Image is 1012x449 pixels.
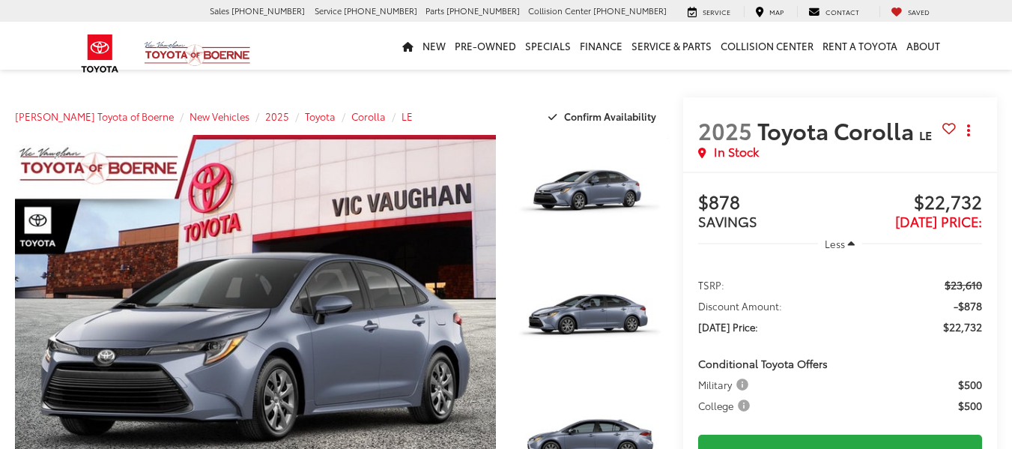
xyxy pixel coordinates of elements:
span: Parts [425,4,444,16]
span: Service [703,7,730,16]
span: [DATE] Price: [698,319,758,334]
a: 2025 [265,109,289,123]
span: Discount Amount: [698,298,782,313]
a: Home [398,22,418,70]
span: [PHONE_NUMBER] [446,4,520,16]
button: Military [698,377,754,392]
button: Confirm Availability [540,103,668,130]
span: Less [825,237,845,250]
span: [DATE] Price: [895,211,982,231]
span: TSRP: [698,277,724,292]
span: SAVINGS [698,211,757,231]
span: Military [698,377,751,392]
span: $878 [698,192,840,214]
span: -$878 [954,298,982,313]
a: Toyota [305,109,336,123]
span: [PHONE_NUMBER] [593,4,667,16]
span: Toyota Corolla [757,114,919,146]
a: My Saved Vehicles [879,6,941,18]
span: dropdown dots [967,124,970,136]
a: Finance [575,22,627,70]
a: Service [676,6,742,18]
a: [PERSON_NAME] Toyota of Boerne [15,109,174,123]
span: College [698,398,753,413]
a: Contact [797,6,870,18]
span: Sales [210,4,229,16]
span: $22,732 [943,319,982,334]
a: New [418,22,450,70]
span: Service [315,4,342,16]
button: Less [818,230,863,257]
a: About [902,22,945,70]
a: Expand Photo 2 [512,260,667,377]
span: Contact [825,7,859,16]
a: Map [744,6,795,18]
img: 2025 Toyota Corolla LE [511,133,670,253]
span: [PHONE_NUMBER] [231,4,305,16]
a: Specials [521,22,575,70]
button: Actions [956,117,982,143]
span: Confirm Availability [564,109,656,123]
span: Map [769,7,784,16]
a: Rent a Toyota [818,22,902,70]
span: LE [919,126,932,143]
a: Expand Photo 1 [512,135,667,252]
img: 2025 Toyota Corolla LE [511,259,670,378]
a: LE [402,109,413,123]
img: Vic Vaughan Toyota of Boerne [144,40,251,67]
span: $23,610 [945,277,982,292]
a: Corolla [351,109,386,123]
img: Toyota [72,29,128,78]
span: Collision Center [528,4,591,16]
a: New Vehicles [190,109,249,123]
span: $500 [958,398,982,413]
span: $500 [958,377,982,392]
span: [PHONE_NUMBER] [344,4,417,16]
span: $22,732 [840,192,982,214]
span: Conditional Toyota Offers [698,356,828,371]
a: Pre-Owned [450,22,521,70]
span: Saved [908,7,930,16]
a: Collision Center [716,22,818,70]
button: College [698,398,755,413]
span: In Stock [714,143,759,160]
span: 2025 [698,114,752,146]
a: Service & Parts: Opens in a new tab [627,22,716,70]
